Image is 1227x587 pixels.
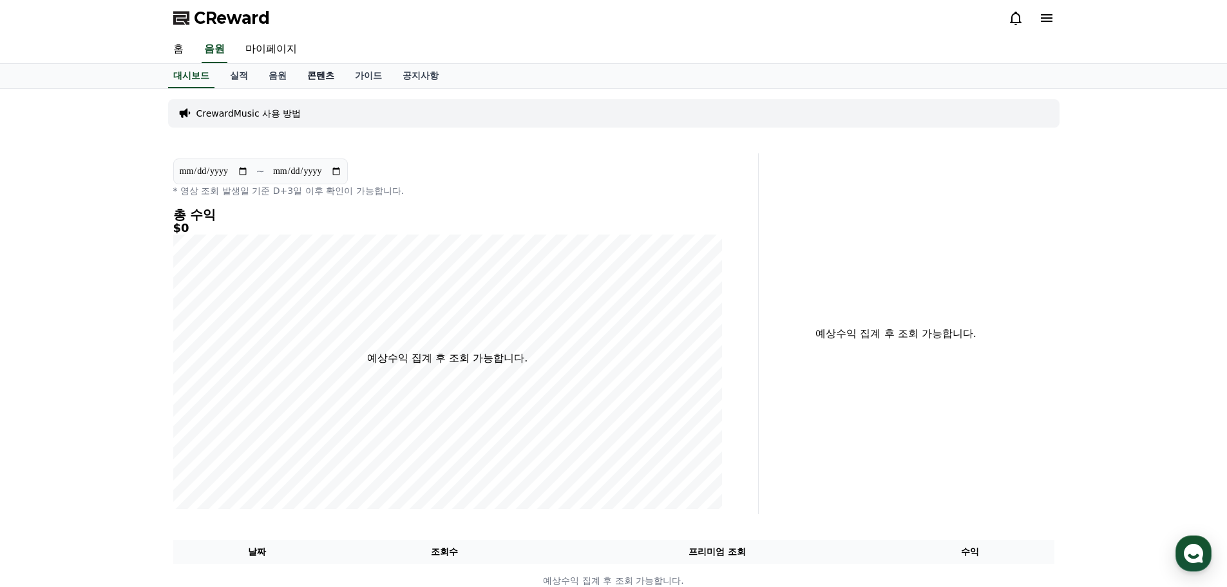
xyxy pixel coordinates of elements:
a: 대시보드 [168,64,214,88]
span: 홈 [41,428,48,438]
th: 수익 [886,540,1054,564]
a: 홈 [4,409,85,441]
p: 예상수익 집계 후 조회 가능합니다. [769,326,1023,342]
th: 조회수 [341,540,547,564]
h5: $0 [173,222,722,235]
th: 프리미엄 조회 [548,540,886,564]
span: CReward [194,8,270,28]
a: 가이드 [345,64,392,88]
a: 콘텐츠 [297,64,345,88]
p: ~ [256,164,265,179]
a: 음원 [258,64,297,88]
span: 설정 [199,428,214,438]
a: CrewardMusic 사용 방법 [196,107,301,120]
a: CReward [173,8,270,28]
th: 날짜 [173,540,341,564]
a: 설정 [166,409,247,441]
a: 대화 [85,409,166,441]
p: 예상수익 집계 후 조회 가능합니다. [367,351,528,366]
a: 음원 [202,36,227,63]
a: 홈 [163,36,194,63]
a: 공지사항 [392,64,449,88]
a: 마이페이지 [235,36,307,63]
p: * 영상 조회 발생일 기준 D+3일 이후 확인이 가능합니다. [173,184,722,197]
h4: 총 수익 [173,207,722,222]
span: 대화 [118,428,133,439]
a: 실적 [220,64,258,88]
